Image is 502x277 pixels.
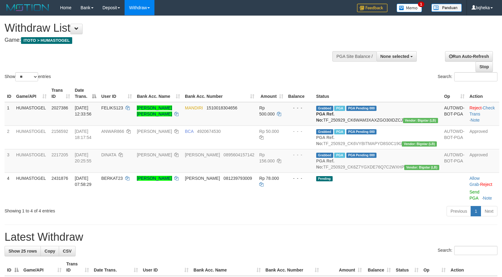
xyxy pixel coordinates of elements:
th: Action [467,85,499,102]
span: 2027386 [51,105,68,110]
a: Next [481,206,497,216]
span: Vendor URL: https://dashboard.q2checkout.com/secure [403,118,438,123]
span: Pending [316,176,333,181]
td: TF_250929_CK6VYBITMAPYD8S0C19G [314,126,442,149]
span: None selected [380,54,409,59]
div: PGA Site Balance / [332,51,376,62]
td: TF_250929_CK6Z7YGXDE76Q7C2WXHP [314,149,442,172]
div: - - - [288,128,311,134]
h1: Latest Withdraw [5,231,497,243]
span: Rp 78.000 [259,176,279,181]
a: [PERSON_NAME] [137,129,172,134]
span: · [469,176,480,187]
span: [DATE] 18:17:54 [75,129,92,140]
th: Amount: activate to sort column ascending [257,85,286,102]
td: 1 [5,102,14,126]
th: Bank Acc. Name: activate to sort column ascending [134,85,182,102]
span: Grabbed [316,153,333,158]
span: 2156592 [51,129,68,134]
td: 2 [5,126,14,149]
span: Marked by bqhpaujal [334,129,345,134]
div: - - - [288,152,311,158]
a: [PERSON_NAME] [137,152,172,157]
span: MANDIRI [185,105,203,110]
b: PGA Ref. No: [316,135,334,146]
span: 2431876 [51,176,68,181]
a: Send PGA [469,190,479,201]
a: Stop [475,62,493,72]
input: Search: [454,72,497,81]
td: TF_250929_CK6WAM3XAXZGO30IDZCJ [314,102,442,126]
button: None selected [376,51,417,62]
td: AUTOWD-BOT-PGA [442,149,467,172]
span: Copy [44,249,55,254]
th: Status [314,85,442,102]
span: PGA Pending [346,129,377,134]
input: Search: [454,246,497,255]
th: Date Trans.: activate to sort column descending [72,85,99,102]
a: Previous [447,206,471,216]
div: Showing 1 to 4 of 4 entries [5,205,205,214]
span: ANWAR866 [101,129,124,134]
td: AUTOWD-BOT-PGA [442,126,467,149]
th: Bank Acc. Name: activate to sort column ascending [191,258,263,276]
span: PGA Pending [346,153,377,158]
a: [PERSON_NAME] [PERSON_NAME] [137,105,172,116]
th: Trans ID: activate to sort column ascending [64,258,91,276]
span: Rp 500.000 [259,105,275,116]
select: Showentries [15,72,38,81]
th: Op: activate to sort column ascending [442,85,467,102]
th: Bank Acc. Number: activate to sort column ascending [263,258,322,276]
td: Approved [467,126,499,149]
td: HUMASTOGEL [14,172,49,204]
td: HUMASTOGEL [14,126,49,149]
span: BCA [185,129,193,134]
th: Bank Acc. Number: activate to sort column ascending [182,85,257,102]
label: Show entries [5,72,51,81]
span: 2217205 [51,152,68,157]
span: Rp 50.000 [259,129,279,134]
th: ID [5,85,14,102]
a: 1 [471,206,481,216]
h4: Game: [5,37,329,43]
a: Check Trans [469,105,495,116]
th: Date Trans.: activate to sort column ascending [91,258,140,276]
div: - - - [288,105,311,111]
td: AUTOWD-BOT-PGA [442,102,467,126]
a: Run Auto-Refresh [445,51,493,62]
span: [PERSON_NAME] [185,152,220,157]
h1: Withdraw List [5,22,329,34]
a: Reject [469,105,482,110]
td: Approved [467,149,499,172]
img: Button%20Memo.svg [397,4,422,12]
a: Show 25 rows [5,246,41,256]
a: Note [471,118,480,123]
img: panduan.png [431,4,462,12]
td: 3 [5,149,14,172]
td: HUMASTOGEL [14,102,49,126]
td: · · [467,102,499,126]
span: Vendor URL: https://dashboard.q2checkout.com/secure [402,141,437,147]
th: Status: activate to sort column ascending [393,258,421,276]
div: - - - [288,175,311,181]
a: CSV [59,246,76,256]
a: Allow Grab [469,176,479,187]
label: Search: [438,72,497,81]
td: · [467,172,499,204]
span: [DATE] 20:25:55 [75,152,92,163]
th: Game/API: activate to sort column ascending [14,85,49,102]
a: [PERSON_NAME] [137,176,172,181]
th: User ID: activate to sort column ascending [140,258,191,276]
span: Copy 1510018304656 to clipboard [207,105,237,110]
th: Action [448,258,497,276]
th: Game/API: activate to sort column ascending [21,258,64,276]
a: Reject [480,182,492,187]
a: Copy [41,246,59,256]
span: Copy 081239793009 to clipboard [224,176,252,181]
img: MOTION_logo.png [5,3,51,12]
td: 4 [5,172,14,204]
th: Balance [286,85,314,102]
label: Search: [438,246,497,255]
span: Marked by bqhdiky [334,153,345,158]
th: Amount: activate to sort column ascending [321,258,364,276]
